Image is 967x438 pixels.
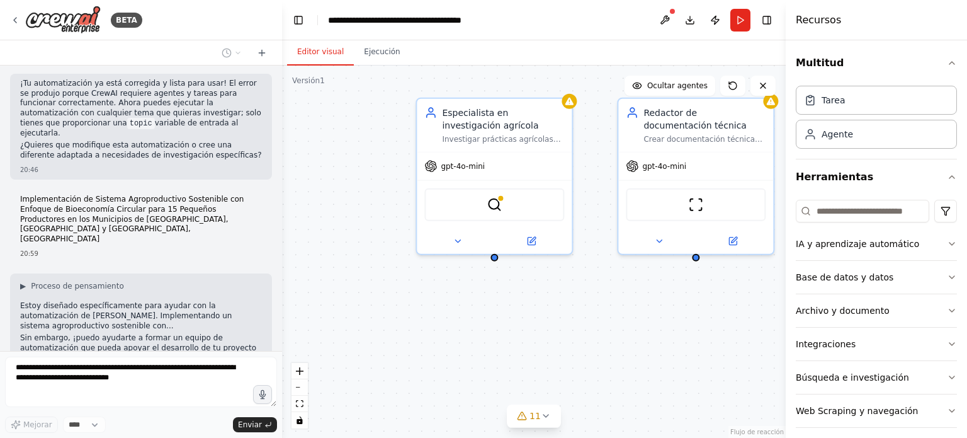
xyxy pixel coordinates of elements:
[253,385,272,404] button: Haga clic para decir su idea de automatización
[20,250,38,257] font: 20:59
[20,166,38,173] font: 20:46
[291,379,308,396] button: alejar
[529,411,541,421] font: 11
[796,261,957,294] button: Base de datos y datos
[617,98,774,255] div: Redactor de documentación técnicaCrear documentación técnica completa, especificaciones de proyec...
[822,129,853,139] font: Agente
[796,406,918,416] font: Web Scraping y navegación
[442,108,538,130] font: Especialista en investigación agrícola
[643,135,762,204] font: Crear documentación técnica completa, especificaciones de proyectos, guías de implementación e in...
[291,396,308,412] button: vista de ajuste
[796,339,856,349] font: Integraciones
[796,372,909,383] font: Búsqueda e investigación
[507,405,561,428] button: 11
[23,420,52,429] font: Mejorar
[796,57,844,69] font: Multitud
[796,171,873,183] font: Herramientas
[320,76,325,85] font: 1
[364,47,400,56] font: Ejecución
[20,118,238,137] font: variable de entrada al ejecutarla.
[796,306,890,316] font: Archivo y documento
[441,162,485,171] font: gpt-4o-mini
[442,135,563,224] font: Investigar prácticas agrícolas sostenibles, modelos de bioeconomía circular y recopilar datos com...
[796,328,957,360] button: Integraciones
[31,282,124,291] font: Proceso de pensamiento
[625,76,715,96] button: Ocultar agentes
[822,95,845,105] font: Tarea
[758,11,776,29] button: Ocultar la barra lateral derecha
[487,197,502,212] img: Herramienta de búsqueda valiente
[416,98,573,255] div: Especialista en investigación agrícolaInvestigar prácticas agrícolas sostenibles, modelos de bioe...
[796,395,957,427] button: Web Scraping y navegación
[5,417,58,433] button: Mejorar
[642,162,686,171] font: gpt-4o-mini
[20,79,261,127] font: ¡Tu automatización ya está corregida y lista para usar! El error se produjo porque CrewAI requier...
[20,333,256,372] font: Sin embargo, ¡puedo ayudarte a formar un equipo de automatización que pueda apoyar el desarrollo ...
[796,361,957,394] button: Búsqueda e investigación
[238,420,262,429] font: Enviar
[297,47,344,56] font: Editor visual
[252,45,272,61] button: Iniciar un nuevo chat
[697,234,768,249] button: Abrir en el panel lateral
[25,6,101,34] img: Logo
[291,363,308,429] div: Controles de flujo de React
[116,16,137,25] font: BETA
[20,282,26,291] font: ▶
[647,81,708,90] font: Ocultar agentes
[796,14,841,26] font: Recursos
[495,234,567,249] button: Abrir en el panel lateral
[796,195,957,438] div: Herramientas
[20,301,232,330] font: Estoy diseñado específicamente para ayudar con la automatización de [PERSON_NAME]. Implementando ...
[20,195,244,243] font: Implementación de Sistema Agroproductivo Sostenible con Enfoque de Bioeconomía Circular para 15 P...
[127,118,155,129] code: topic
[328,14,470,26] nav: migaja de pan
[796,272,893,282] font: Base de datos y datos
[291,412,308,429] button: alternar interactividad
[796,81,957,159] div: Multitud
[730,429,784,435] a: Atribución de React Flow
[217,45,247,61] button: Cambiar al chat anterior
[730,429,784,435] font: Flujo de reacción
[20,281,124,291] button: ▶Proceso de pensamiento
[643,108,747,130] font: Redactor de documentación técnica
[292,76,320,85] font: Versión
[290,11,307,29] button: Ocultar la barra lateral izquierda
[796,239,919,249] font: IA y aprendizaje automático
[796,228,957,260] button: IA y aprendizaje automático
[796,45,957,81] button: Multitud
[796,159,957,195] button: Herramientas
[796,294,957,327] button: Archivo y documento
[688,197,703,212] img: Herramienta para raspar sitios web
[20,141,262,159] font: ¿Quieres que modifique esta automatización o cree una diferente adaptada a necesidades de investi...
[291,363,308,379] button: dar un golpe de zoom
[233,417,277,432] button: Enviar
